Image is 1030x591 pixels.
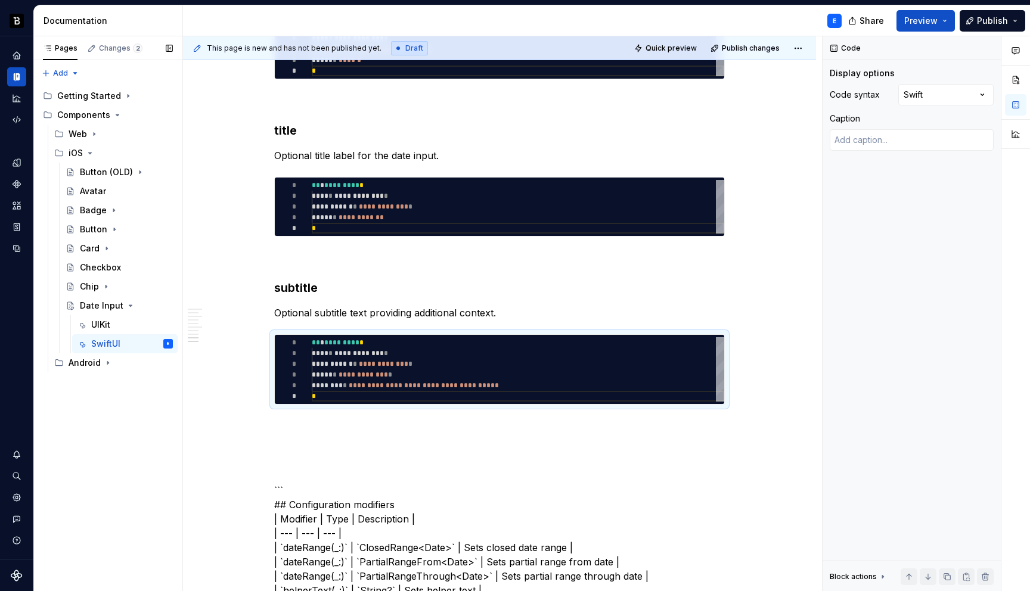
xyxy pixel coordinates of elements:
div: Date Input [80,300,123,312]
a: Date Input [61,296,178,315]
a: Checkbox [61,258,178,277]
div: E [167,338,169,350]
a: Components [7,175,26,194]
div: Components [38,105,178,125]
div: Button (OLD) [80,166,133,178]
button: Publish [960,10,1025,32]
svg: Supernova Logo [11,570,23,581]
a: Storybook stories [7,217,26,237]
div: Web [49,125,178,144]
span: Draft [405,43,423,53]
span: Quick preview [646,43,697,53]
a: Button [61,220,178,239]
div: Block actions [830,568,888,585]
div: Page tree [38,86,178,372]
div: Android [69,357,101,369]
span: Share [860,15,884,27]
div: Components [57,109,110,121]
div: Changes [99,43,142,53]
div: Code syntax [830,89,880,101]
button: Add [38,65,83,82]
a: Documentation [7,67,26,86]
a: Code automation [7,110,26,129]
a: Assets [7,196,26,215]
div: Getting Started [57,90,121,102]
button: Contact support [7,509,26,528]
button: Quick preview [631,40,702,57]
p: Optional subtitle text providing additional context. [274,306,725,320]
span: Publish changes [722,43,780,53]
a: Avatar [61,182,178,201]
button: Search ⌘K [7,466,26,486]
div: Getting Started [38,86,178,105]
img: ef5c8306-425d-487c-96cf-06dd46f3a532.png [10,14,24,28]
a: Data sources [7,239,26,258]
div: Button [80,223,107,235]
a: SwiftUIE [72,334,178,353]
span: This page is new and has not been published yet. [207,43,381,53]
button: Preview [896,10,955,32]
p: Optional title label for the date input. [274,148,725,163]
button: Publish changes [707,40,785,57]
div: Display options [830,67,895,79]
div: Block actions [830,572,877,581]
div: Chip [80,281,99,293]
div: Android [49,353,178,372]
div: iOS [69,147,83,159]
div: E [833,16,836,26]
a: Button (OLD) [61,163,178,182]
a: Analytics [7,89,26,108]
a: UIKit [72,315,178,334]
div: Badge [80,204,107,216]
button: Notifications [7,445,26,464]
a: Card [61,239,178,258]
a: Settings [7,488,26,507]
span: Preview [904,15,938,27]
a: Chip [61,277,178,296]
h3: title [274,122,725,139]
div: Caption [830,113,860,125]
div: Documentation [44,15,178,27]
div: SwiftUI [91,338,120,350]
div: Web [69,128,87,140]
span: Add [53,69,68,78]
a: Design tokens [7,153,26,172]
a: Home [7,46,26,65]
h3: subtitle [274,279,725,296]
div: Pages [43,43,77,53]
div: Card [80,242,100,254]
div: iOS [49,144,178,163]
div: UIKit [91,319,110,331]
div: Avatar [80,185,106,197]
a: Badge [61,201,178,220]
button: Share [842,10,892,32]
span: 2 [133,43,142,53]
span: Publish [977,15,1008,27]
div: Checkbox [80,262,121,273]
